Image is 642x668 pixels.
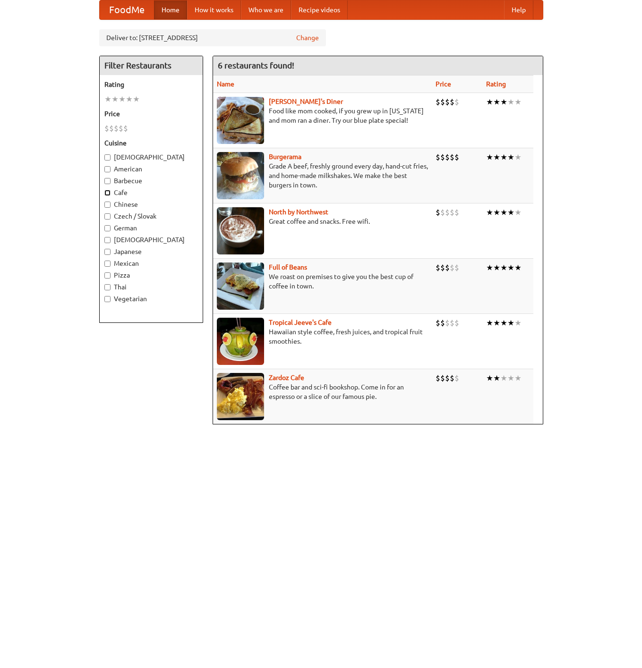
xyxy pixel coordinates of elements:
[436,373,440,383] li: $
[100,56,203,75] h4: Filter Restaurants
[217,97,264,144] img: sallys.jpg
[436,318,440,328] li: $
[454,373,459,383] li: $
[217,80,234,88] a: Name
[104,138,198,148] h5: Cuisine
[104,164,198,174] label: American
[500,97,507,107] li: ★
[454,262,459,273] li: $
[217,382,428,401] p: Coffee bar and sci-fi bookshop. Come in for an espresso or a slice of our famous pie.
[104,235,198,245] label: [DEMOGRAPHIC_DATA]
[507,373,514,383] li: ★
[217,373,264,420] img: zardoz.jpg
[486,262,493,273] li: ★
[269,98,343,105] a: [PERSON_NAME]'s Diner
[454,152,459,162] li: $
[445,97,450,107] li: $
[514,207,522,218] li: ★
[514,97,522,107] li: ★
[445,207,450,218] li: $
[104,200,198,209] label: Chinese
[104,284,111,290] input: Thai
[454,207,459,218] li: $
[104,259,198,268] label: Mexican
[445,152,450,162] li: $
[450,207,454,218] li: $
[119,123,123,134] li: $
[217,327,428,346] p: Hawaiian style coffee, fresh juices, and tropical fruit smoothies.
[445,318,450,328] li: $
[504,0,533,19] a: Help
[500,152,507,162] li: ★
[217,106,428,125] p: Food like mom cooked, if you grew up in [US_STATE] and mom ran a diner. Try our blue plate special!
[104,154,111,161] input: [DEMOGRAPHIC_DATA]
[104,296,111,302] input: Vegetarian
[507,318,514,328] li: ★
[500,207,507,218] li: ★
[104,271,198,280] label: Pizza
[450,373,454,383] li: $
[104,94,111,104] li: ★
[500,373,507,383] li: ★
[486,373,493,383] li: ★
[217,262,264,310] img: beans.jpg
[114,123,119,134] li: $
[436,262,440,273] li: $
[104,211,198,221] label: Czech / Slovak
[126,94,133,104] li: ★
[514,318,522,328] li: ★
[269,208,328,216] a: North by Northwest
[500,318,507,328] li: ★
[104,282,198,292] label: Thai
[440,152,445,162] li: $
[217,207,264,254] img: north.jpg
[486,97,493,107] li: ★
[241,0,291,19] a: Who we are
[436,207,440,218] li: $
[436,152,440,162] li: $
[269,319,332,326] a: Tropical Jeeve's Cafe
[493,207,500,218] li: ★
[440,97,445,107] li: $
[217,318,264,365] img: jeeves.jpg
[104,272,111,279] input: Pizza
[133,94,140,104] li: ★
[104,178,111,184] input: Barbecue
[486,318,493,328] li: ★
[454,318,459,328] li: $
[507,207,514,218] li: ★
[104,109,198,118] h5: Price
[104,166,111,172] input: American
[269,153,301,161] b: Burgerama
[514,373,522,383] li: ★
[514,152,522,162] li: ★
[104,80,198,89] h5: Rating
[109,123,114,134] li: $
[486,80,506,88] a: Rating
[100,0,154,19] a: FoodMe
[269,263,307,271] a: Full of Beans
[507,152,514,162] li: ★
[104,249,111,255] input: Japanese
[187,0,241,19] a: How it works
[154,0,187,19] a: Home
[450,262,454,273] li: $
[440,262,445,273] li: $
[269,374,304,381] a: Zardoz Cafe
[450,152,454,162] li: $
[99,29,326,46] div: Deliver to: [STREET_ADDRESS]
[104,223,198,233] label: German
[104,225,111,231] input: German
[104,247,198,256] label: Japanese
[104,188,198,197] label: Cafe
[493,152,500,162] li: ★
[493,318,500,328] li: ★
[104,152,198,162] label: [DEMOGRAPHIC_DATA]
[104,202,111,208] input: Chinese
[493,373,500,383] li: ★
